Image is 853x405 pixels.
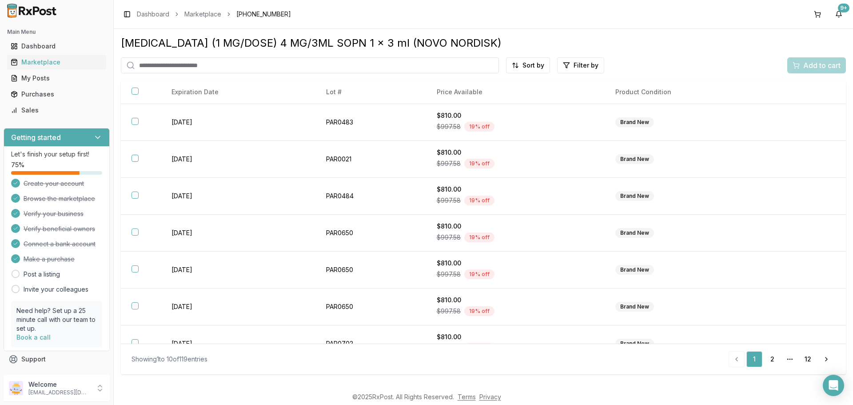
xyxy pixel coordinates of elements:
[11,132,61,143] h3: Getting started
[437,111,594,120] div: $810.00
[479,393,501,401] a: Privacy
[315,325,426,362] td: PAR0702
[764,351,780,367] a: 2
[4,351,110,367] button: Support
[557,57,604,73] button: Filter by
[28,380,90,389] p: Welcome
[437,296,594,305] div: $810.00
[437,333,594,341] div: $810.00
[800,351,816,367] a: 12
[437,159,461,168] span: $997.58
[315,252,426,289] td: PAR0650
[7,70,106,86] a: My Posts
[315,104,426,141] td: PAR0483
[458,393,476,401] a: Terms
[746,351,762,367] a: 1
[437,270,461,279] span: $997.58
[16,333,51,341] a: Book a call
[426,80,605,104] th: Price Available
[437,344,461,353] span: $997.58
[132,355,207,364] div: Showing 1 to 10 of 119 entries
[522,61,544,70] span: Sort by
[24,179,84,188] span: Create your account
[315,141,426,178] td: PAR0021
[823,375,844,396] div: Open Intercom Messenger
[464,306,494,316] div: 19 % off
[4,87,110,101] button: Purchases
[24,225,95,233] span: Verify beneficial owners
[615,117,654,127] div: Brand New
[7,86,106,102] a: Purchases
[11,150,102,159] p: Let's finish your setup first!
[437,148,594,157] div: $810.00
[605,80,779,104] th: Product Condition
[161,80,315,104] th: Expiration Date
[574,61,598,70] span: Filter by
[161,215,315,252] td: [DATE]
[4,55,110,69] button: Marketplace
[4,39,110,53] button: Dashboard
[24,209,84,218] span: Verify your business
[161,252,315,289] td: [DATE]
[437,233,461,242] span: $997.58
[437,259,594,268] div: $810.00
[24,270,60,279] a: Post a listing
[464,343,494,353] div: 19 % off
[11,160,24,169] span: 75 %
[21,371,52,380] span: Feedback
[7,54,106,70] a: Marketplace
[315,80,426,104] th: Lot #
[161,141,315,178] td: [DATE]
[615,191,654,201] div: Brand New
[315,178,426,215] td: PAR0484
[9,381,23,395] img: User avatar
[838,4,849,12] div: 9+
[11,74,103,83] div: My Posts
[464,233,494,242] div: 19 % off
[615,228,654,238] div: Brand New
[7,102,106,118] a: Sales
[464,159,494,168] div: 19 % off
[137,10,169,19] a: Dashboard
[28,389,90,396] p: [EMAIL_ADDRESS][DOMAIN_NAME]
[615,339,654,349] div: Brand New
[729,351,835,367] nav: pagination
[11,106,103,115] div: Sales
[4,4,60,18] img: RxPost Logo
[24,240,96,249] span: Connect a bank account
[236,10,291,19] span: [PHONE_NUMBER]
[184,10,221,19] a: Marketplace
[4,367,110,383] button: Feedback
[4,103,110,117] button: Sales
[832,7,846,21] button: 9+
[615,302,654,312] div: Brand New
[615,154,654,164] div: Brand New
[161,178,315,215] td: [DATE]
[161,104,315,141] td: [DATE]
[506,57,550,73] button: Sort by
[437,185,594,194] div: $810.00
[464,196,494,205] div: 19 % off
[817,351,835,367] a: Go to next page
[437,307,461,316] span: $997.58
[16,306,97,333] p: Need help? Set up a 25 minute call with our team to set up.
[315,215,426,252] td: PAR0650
[24,194,95,203] span: Browse the marketplace
[7,28,106,36] h2: Main Menu
[161,325,315,362] td: [DATE]
[161,289,315,325] td: [DATE]
[315,289,426,325] td: PAR0650
[464,122,494,132] div: 19 % off
[11,90,103,99] div: Purchases
[137,10,291,19] nav: breadcrumb
[11,58,103,67] div: Marketplace
[24,255,75,264] span: Make a purchase
[437,122,461,131] span: $997.58
[24,285,88,294] a: Invite your colleagues
[11,42,103,51] div: Dashboard
[615,265,654,275] div: Brand New
[7,38,106,54] a: Dashboard
[121,36,846,50] div: [MEDICAL_DATA] (1 MG/DOSE) 4 MG/3ML SOPN 1 x 3 ml (NOVO NORDISK)
[464,269,494,279] div: 19 % off
[437,196,461,205] span: $997.58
